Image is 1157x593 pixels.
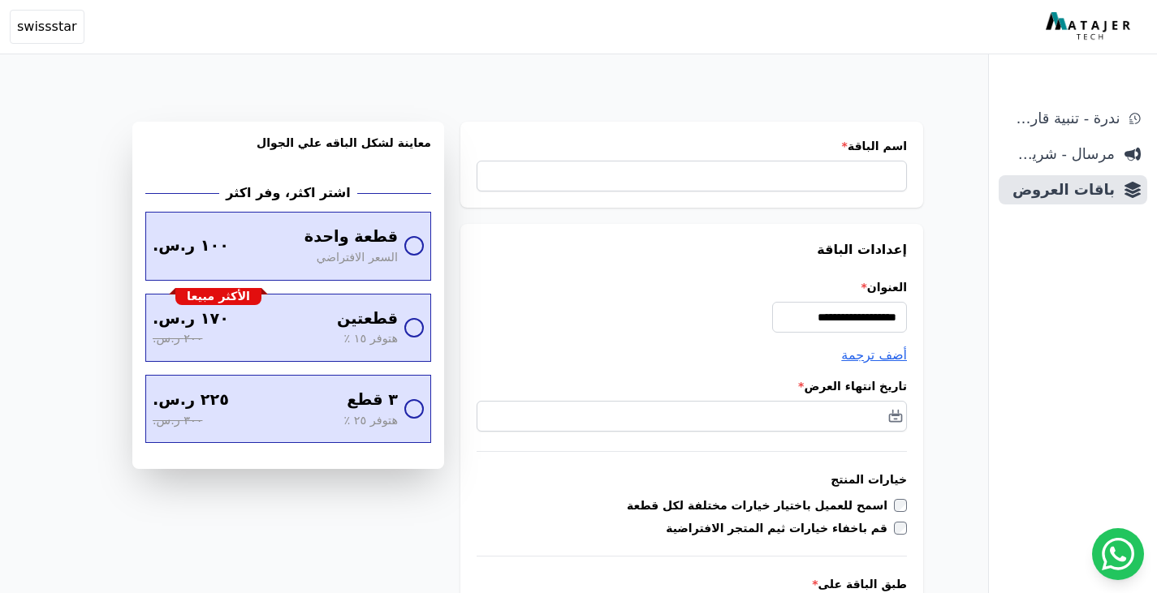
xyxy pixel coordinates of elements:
[175,288,261,306] div: الأكثر مبيعا
[1005,143,1115,165] span: مرسال - شريط دعاية
[145,135,431,170] h3: معاينة لشكل الباقه علي الجوال
[841,347,907,363] span: أضف ترجمة
[153,389,229,412] span: ٢٢٥ ر.س.
[666,520,894,536] label: قم باخفاء خيارات ثيم المتجر الافتراضية
[477,138,907,154] label: اسم الباقة
[1046,12,1134,41] img: MatajerTech Logo
[841,346,907,365] button: أضف ترجمة
[477,279,907,295] label: العنوان
[343,412,398,430] span: هتوفر ٢٥ ٪
[347,389,398,412] span: ٣ قطع
[317,249,398,267] span: السعر الافتراضي
[153,234,229,258] span: ١٠٠ ر.س.
[17,17,77,37] span: swissstar
[153,330,202,348] span: ٢٠٠ ر.س.
[477,378,907,394] label: تاريخ انتهاء العرض
[477,576,907,592] label: طبق الباقة على
[477,471,907,488] h3: خيارات المنتج
[10,10,84,44] button: swissstar
[337,307,398,331] span: قطعتين
[153,307,229,331] span: ١٧٠ ر.س.
[627,497,894,514] label: اسمح للعميل باختيار خيارات مختلفة لكل قطعة
[226,183,350,203] h2: اشتر اكثر، وفر اكثر
[1005,107,1120,130] span: ندرة - تنبية قارب علي النفاذ
[1005,178,1115,201] span: باقات العروض
[343,330,398,348] span: هتوفر ١٥ ٪
[153,412,202,430] span: ٣٠٠ ر.س.
[477,240,907,260] h3: إعدادات الباقة
[304,226,398,249] span: قطعة واحدة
